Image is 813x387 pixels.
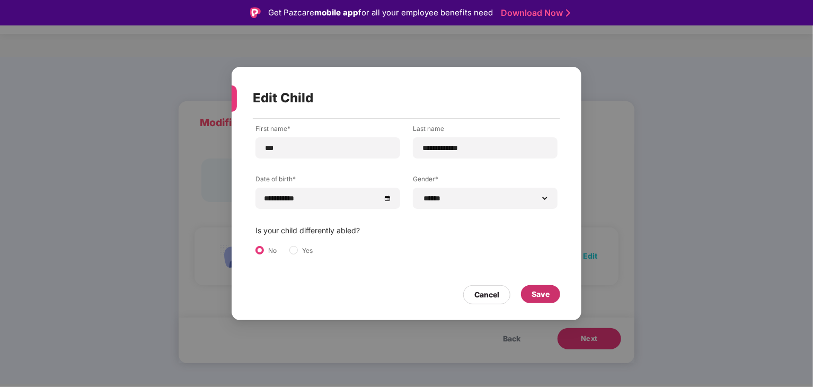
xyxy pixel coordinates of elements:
label: Date of birth* [255,174,400,188]
label: Yes [302,247,313,259]
a: Download Now [501,7,567,19]
label: Last name [413,124,558,137]
label: No [268,247,277,259]
strong: mobile app [314,7,358,17]
img: Logo [250,7,261,18]
div: Cancel [474,289,499,301]
label: Gender* [413,174,558,188]
div: Get Pazcare for all your employee benefits need [268,6,493,19]
img: Stroke [566,7,570,19]
div: Edit Child [253,77,535,119]
div: Save [532,288,550,300]
label: Is your child differently abled? [255,225,360,236]
label: First name* [255,124,400,137]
